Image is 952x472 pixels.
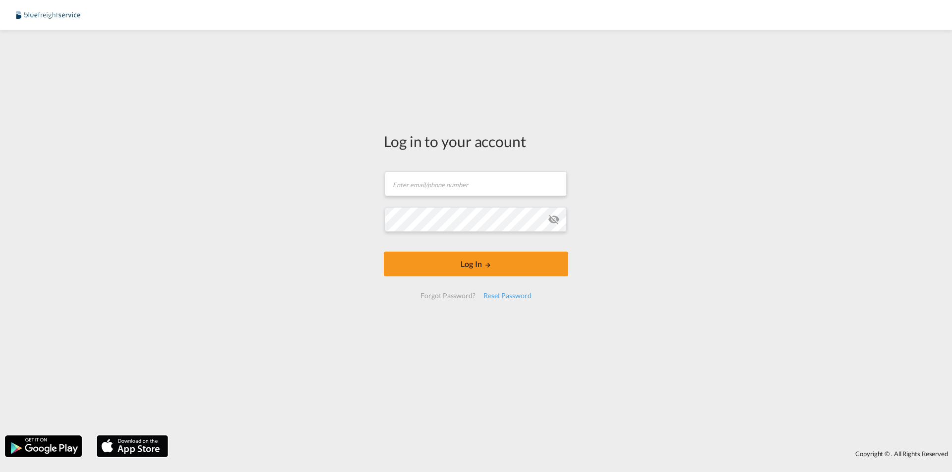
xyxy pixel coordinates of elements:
[479,287,535,305] div: Reset Password
[385,171,567,196] input: Enter email/phone number
[4,434,83,458] img: google.png
[96,434,169,458] img: apple.png
[173,445,952,462] div: Copyright © . All Rights Reserved
[15,4,82,26] img: 9097ab40c0d911ee81d80fb7ec8da167.JPG
[384,131,568,152] div: Log in to your account
[384,252,568,276] button: LOGIN
[548,213,560,225] md-icon: icon-eye-off
[416,287,479,305] div: Forgot Password?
